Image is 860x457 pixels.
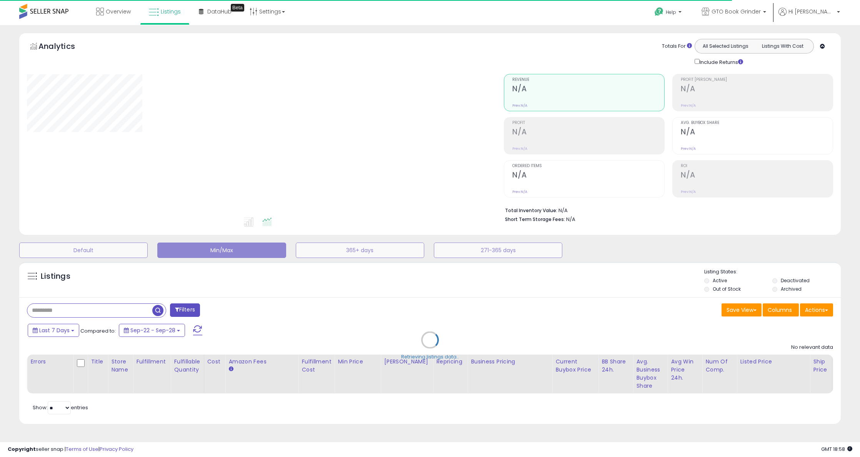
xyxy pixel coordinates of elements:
span: Profit [PERSON_NAME] [681,78,833,82]
span: DataHub [207,8,232,15]
b: Total Inventory Value: [505,207,557,214]
span: Listings [161,8,181,15]
button: 271-365 days [434,243,562,258]
span: N/A [566,216,575,223]
h2: N/A [681,127,833,138]
button: All Selected Listings [697,41,754,51]
span: Overview [106,8,131,15]
strong: Copyright [8,445,36,453]
span: Profit [512,121,664,125]
b: Short Term Storage Fees: [505,216,565,223]
button: Default [19,243,148,258]
a: Help [648,1,689,25]
div: Totals For [662,43,692,50]
button: Listings With Cost [754,41,811,51]
small: Prev: N/A [512,189,527,194]
button: Min/Max [157,243,286,258]
h2: N/A [512,171,664,181]
small: Prev: N/A [512,146,527,151]
span: Avg. Buybox Share [681,121,833,125]
button: 365+ days [296,243,424,258]
h2: N/A [512,84,664,95]
span: Hi [PERSON_NAME] [788,8,835,15]
span: Revenue [512,78,664,82]
small: Prev: N/A [681,189,696,194]
small: Prev: N/A [512,103,527,108]
small: Prev: N/A [681,103,696,108]
div: Include Returns [689,57,752,66]
i: Get Help [654,7,664,17]
div: Retrieving listings data.. [401,353,459,360]
span: Ordered Items [512,164,664,168]
span: GTO Book Grinder [712,8,761,15]
small: Prev: N/A [681,146,696,151]
h2: N/A [681,171,833,181]
span: Help [666,9,676,15]
li: N/A [505,205,827,214]
h2: N/A [681,84,833,95]
a: Terms of Use [66,445,98,453]
h2: N/A [512,127,664,138]
div: Tooltip anchor [231,4,244,12]
a: Privacy Policy [100,445,133,453]
h5: Analytics [38,41,90,54]
span: 2025-10-6 18:58 GMT [821,445,852,453]
div: seller snap | | [8,446,133,453]
span: ROI [681,164,833,168]
a: Hi [PERSON_NAME] [778,8,840,25]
